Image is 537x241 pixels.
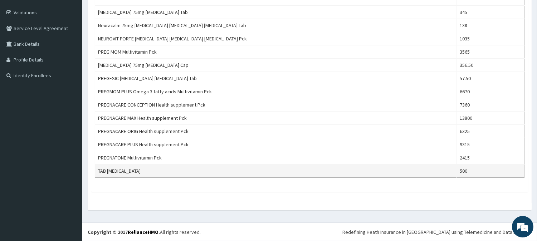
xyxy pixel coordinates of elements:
td: PREG MOM Multivitamin Pck [95,45,457,59]
td: 7360 [457,98,524,112]
td: 1035 [457,32,524,45]
div: Chat with us now [37,40,120,49]
strong: Copyright © 2017 . [88,229,160,235]
img: d_794563401_company_1708531726252_794563401 [13,36,29,54]
td: PREGNACARE MAX Health supplement Pck [95,112,457,125]
td: 6670 [457,85,524,98]
td: 9315 [457,138,524,151]
span: We're online! [42,74,99,146]
td: 356.50 [457,59,524,72]
td: 57.50 [457,72,524,85]
td: 3565 [457,45,524,59]
td: PREGNACARE ORIG Health supplement Pck [95,125,457,138]
td: 345 [457,5,524,19]
td: PREGNATONE Multivitamin Pck [95,151,457,164]
td: 6325 [457,125,524,138]
td: NEUROVIT FORTE [MEDICAL_DATA] [MEDICAL_DATA] [MEDICAL_DATA] Pck [95,32,457,45]
textarea: Type your message and hit 'Enter' [4,163,136,188]
td: PREGESIC [MEDICAL_DATA] [MEDICAL_DATA] Tab [95,72,457,85]
td: PREGMOM PLUS Omega 3 fatty acids Multivitamin Pck [95,85,457,98]
td: 500 [457,164,524,178]
td: Neuracalm 75mg [MEDICAL_DATA] [MEDICAL_DATA] [MEDICAL_DATA] Tab [95,19,457,32]
td: PREGNACARE PLUS Health supplement Pck [95,138,457,151]
td: [MEDICAL_DATA] 75mg [MEDICAL_DATA] Cap [95,59,457,72]
td: PREGNACARE CONCEPTION Health supplement Pck [95,98,457,112]
td: 13800 [457,112,524,125]
td: [MEDICAL_DATA] 75mg [MEDICAL_DATA] Tab [95,5,457,19]
td: 2415 [457,151,524,164]
footer: All rights reserved. [82,223,537,241]
div: Minimize live chat window [117,4,135,21]
div: Redefining Heath Insurance in [GEOGRAPHIC_DATA] using Telemedicine and Data Science! [342,228,532,236]
td: TAB [MEDICAL_DATA] [95,164,457,178]
a: RelianceHMO [128,229,158,235]
td: 138 [457,19,524,32]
